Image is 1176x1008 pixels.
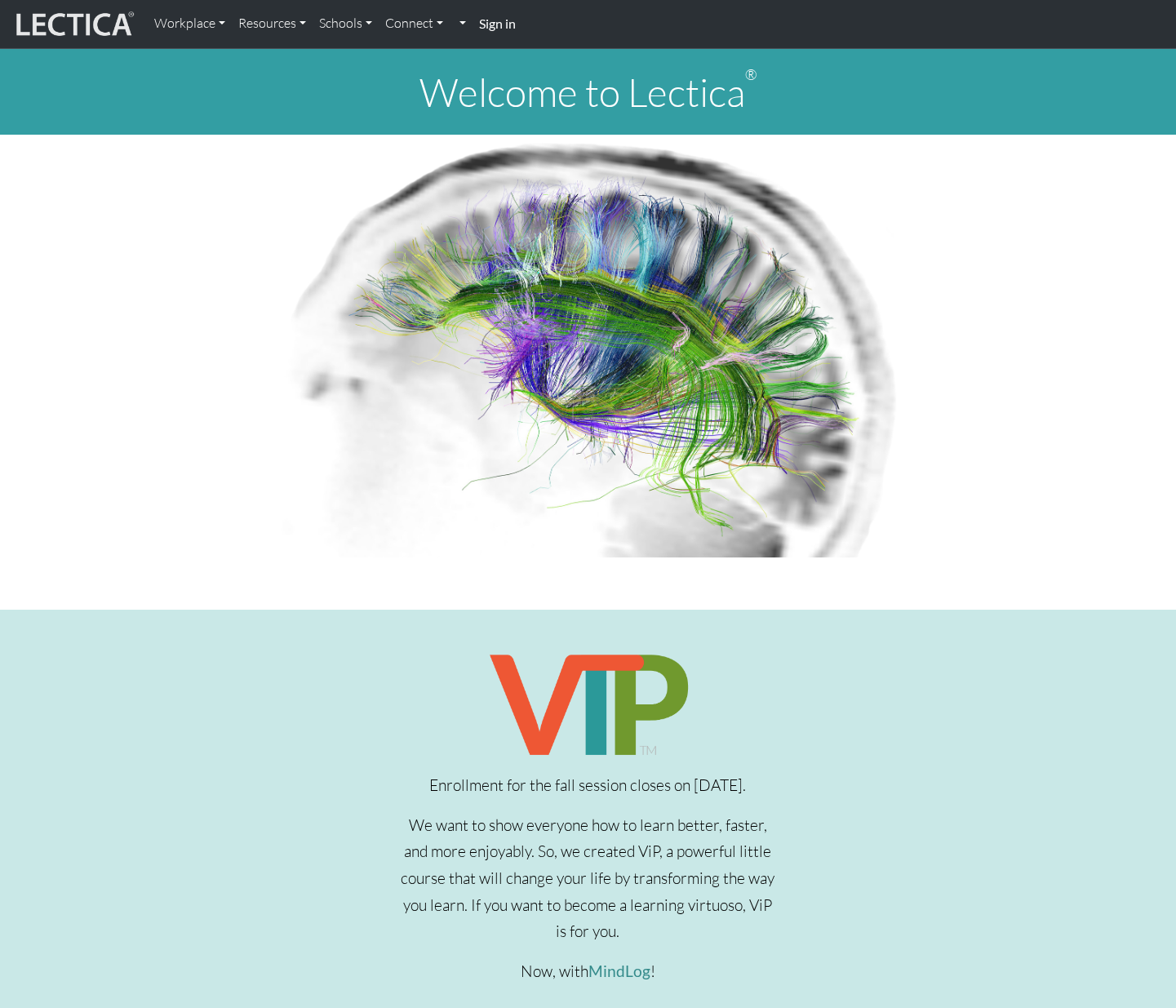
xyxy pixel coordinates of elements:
img: Human Connectome Project Image [271,135,906,557]
a: Workplace [148,7,232,41]
sup: ® [745,65,757,83]
p: Now, with ! [398,958,777,985]
a: Connect [379,7,450,41]
p: Enrollment for the fall session closes on [DATE]. [398,772,777,799]
p: We want to show everyone how to learn better, faster, and more enjoyably. So, we created ViP, a p... [398,812,777,945]
a: Schools [313,7,379,41]
img: lecticalive [12,9,135,40]
a: Resources [232,7,313,41]
a: MindLog [588,961,650,980]
a: Sign in [473,7,522,42]
strong: Sign in [479,16,516,31]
